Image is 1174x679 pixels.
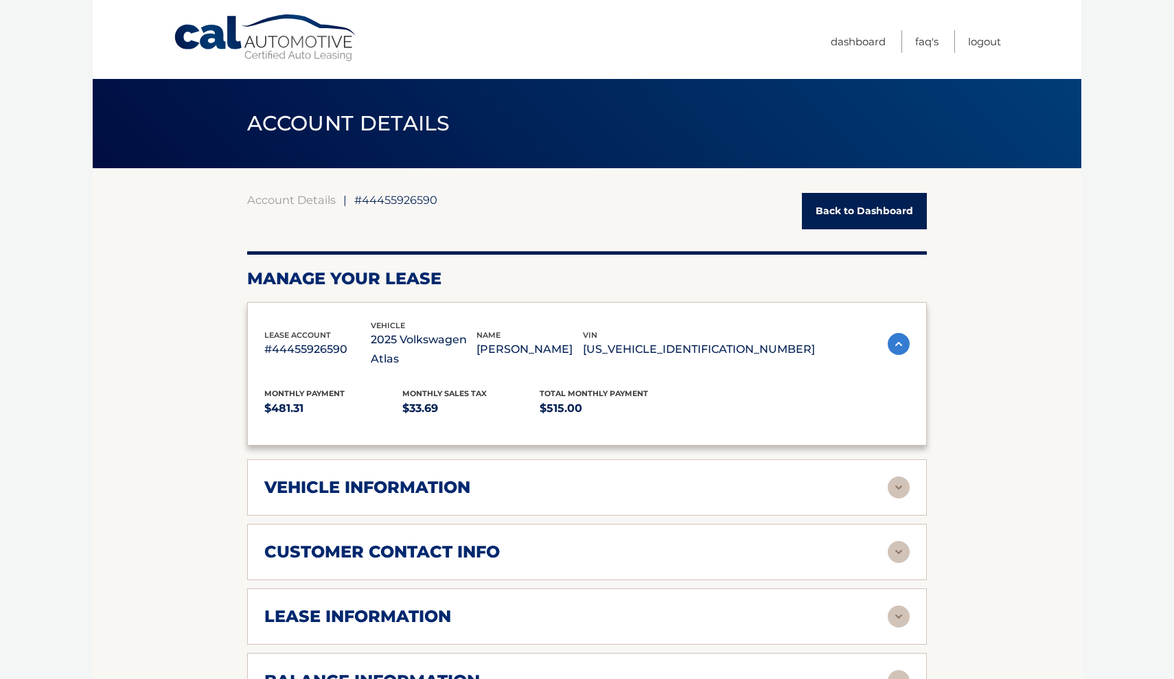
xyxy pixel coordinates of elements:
a: Cal Automotive [173,14,358,62]
p: $481.31 [264,399,402,418]
img: accordion-rest.svg [888,606,910,628]
h2: vehicle information [264,477,470,498]
p: $33.69 [402,399,540,418]
a: Dashboard [831,30,886,53]
img: accordion-rest.svg [888,541,910,563]
span: lease account [264,330,331,340]
span: ACCOUNT DETAILS [247,111,450,136]
h2: customer contact info [264,542,500,562]
span: vin [583,330,597,340]
a: Logout [968,30,1001,53]
p: #44455926590 [264,340,371,359]
span: vehicle [371,321,405,330]
span: Monthly sales Tax [402,389,487,398]
span: #44455926590 [354,193,437,207]
img: accordion-rest.svg [888,476,910,498]
a: Back to Dashboard [802,193,927,229]
p: 2025 Volkswagen Atlas [371,330,477,369]
p: [PERSON_NAME] [476,340,583,359]
span: Total Monthly Payment [540,389,648,398]
p: $515.00 [540,399,678,418]
p: [US_VEHICLE_IDENTIFICATION_NUMBER] [583,340,815,359]
span: name [476,330,500,340]
span: Monthly Payment [264,389,345,398]
h2: lease information [264,606,451,627]
h2: Manage Your Lease [247,268,927,289]
a: FAQ's [915,30,939,53]
span: | [343,193,347,207]
a: Account Details [247,193,336,207]
img: accordion-active.svg [888,333,910,355]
